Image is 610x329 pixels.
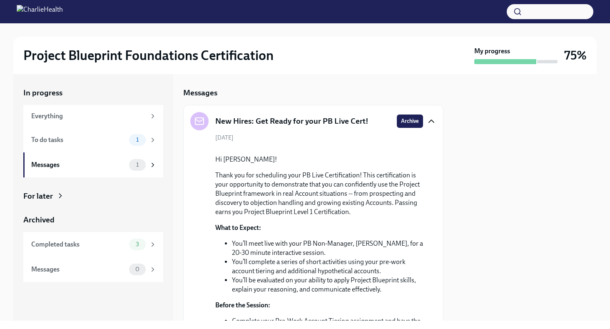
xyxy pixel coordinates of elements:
h2: Project Blueprint Foundations Certification [23,47,274,64]
button: Archive [397,115,423,128]
span: [DATE] [215,134,234,142]
span: Archive [401,117,419,125]
div: Messages [31,265,126,274]
div: Everything [31,112,146,121]
p: Hi [PERSON_NAME]! [215,155,423,164]
span: 3 [131,241,144,247]
a: Messages1 [23,152,163,177]
li: You’ll be evaluated on your ability to apply Project Blueprint skills, explain your reasoning, an... [232,276,423,294]
a: To do tasks1 [23,127,163,152]
h3: 75% [564,48,587,63]
div: Messages [31,160,126,169]
strong: What to Expect: [215,224,261,232]
div: To do tasks [31,135,126,145]
strong: My progress [474,47,510,56]
a: Everything [23,105,163,127]
a: Archived [23,214,163,225]
a: In progress [23,87,163,98]
a: Messages0 [23,257,163,282]
p: Thank you for scheduling your PB Live Certification! This certification is your opportunity to de... [215,171,423,217]
strong: Before the Session: [215,301,270,309]
div: Completed tasks [31,240,126,249]
span: 1 [131,137,144,143]
span: 0 [130,266,144,272]
a: For later [23,191,163,202]
img: CharlieHealth [17,5,63,18]
h5: Messages [183,87,217,98]
li: You’ll complete a series of short activities using your pre-work account tiering and additional h... [232,257,423,276]
span: 1 [131,162,144,168]
h5: New Hires: Get Ready for your PB Live Cert! [215,116,368,127]
li: You’ll meet live with your PB Non-Manager, [PERSON_NAME], for a 20-30 minute interactive session. [232,239,423,257]
div: For later [23,191,53,202]
a: Completed tasks3 [23,232,163,257]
